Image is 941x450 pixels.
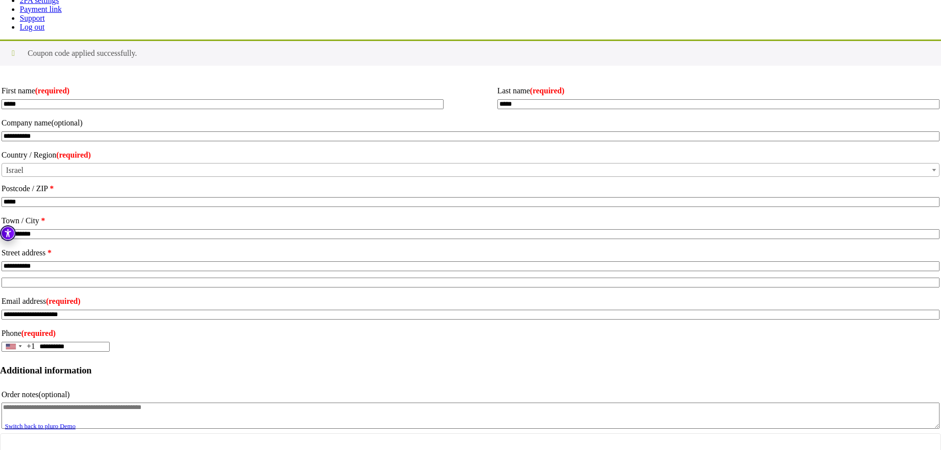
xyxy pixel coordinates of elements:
[1,213,940,229] label: Town / City
[1,83,444,99] label: First name
[21,329,56,337] abbr: required
[20,5,62,13] a: Payment link
[1,326,940,341] label: Phone
[1,115,940,131] label: Company name
[1,387,940,403] label: Order notes
[1,181,940,197] label: Postcode / ZIP
[1,245,940,261] label: Street address
[497,83,940,99] label: Last name
[56,151,91,159] abbr: required
[47,248,51,257] abbr: required
[1,293,940,309] label: Email address
[1,163,940,177] span: Country / Region
[41,216,45,225] abbr: required
[39,390,70,399] span: (optional)
[20,14,45,22] a: Support
[2,164,939,177] span: Israel
[27,342,35,351] div: +1
[35,86,70,95] abbr: required
[51,119,82,127] span: (optional)
[46,297,81,305] abbr: required
[20,23,44,31] a: Log out
[530,86,565,95] abbr: required
[5,422,76,430] a: Switch back to pluro Demo
[1,147,940,163] label: Country / Region
[50,184,54,193] abbr: required
[2,342,35,351] button: Selected country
